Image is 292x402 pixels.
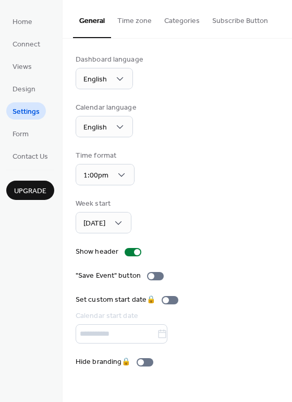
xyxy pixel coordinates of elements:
[13,39,40,50] span: Connect
[6,147,54,164] a: Contact Us
[83,169,108,183] span: 1:00pm
[13,84,35,95] span: Design
[6,181,54,200] button: Upgrade
[6,80,42,97] a: Design
[6,57,38,75] a: Views
[76,150,132,161] div: Time format
[83,73,107,87] span: English
[13,62,32,73] span: Views
[14,186,46,197] span: Upgrade
[13,17,32,28] span: Home
[76,198,129,209] div: Week start
[13,107,40,117] span: Settings
[13,129,29,140] span: Form
[76,270,141,281] div: "Save Event" button
[6,13,39,30] a: Home
[76,102,137,113] div: Calendar language
[76,246,118,257] div: Show header
[6,35,46,52] a: Connect
[13,151,48,162] span: Contact Us
[76,54,143,65] div: Dashboard language
[6,102,46,120] a: Settings
[83,121,107,135] span: English
[6,125,35,142] a: Form
[83,217,105,231] span: [DATE]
